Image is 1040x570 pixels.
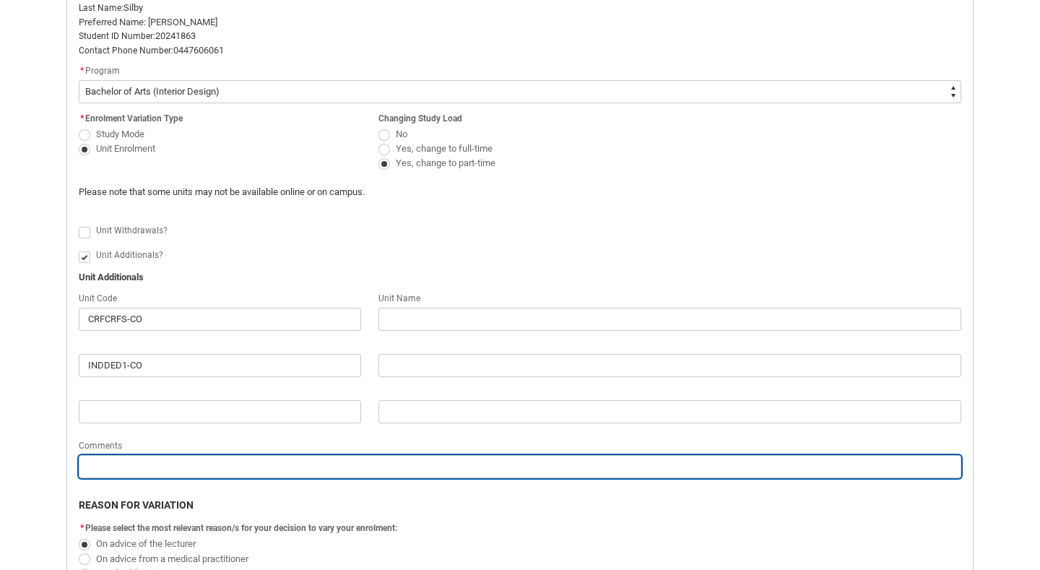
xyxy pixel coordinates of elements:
[85,523,397,533] span: Please select the most relevant reason/s for your decision to vary your enrolment:
[79,46,173,56] span: Contact Phone Number:
[79,272,144,282] b: Unit Additionals
[396,143,493,154] span: Yes, change to full-time
[85,66,120,76] span: Program
[85,113,183,124] span: Enrolment Variation Type
[80,113,84,124] abbr: required
[96,553,248,564] span: On advice from a medical practitioner
[96,250,163,260] span: Unit Additionals?
[396,157,495,168] span: Yes, change to part-time
[80,66,84,76] abbr: required
[79,293,117,303] span: Unit Code
[378,293,420,303] span: Unit Name
[79,17,217,27] span: Preferred Name: [PERSON_NAME]
[96,225,168,236] span: Unit Withdrawals?
[96,143,155,154] span: Unit Enrolment
[79,29,961,43] p: 20241863
[79,3,123,13] span: Last Name:
[96,129,144,139] span: Study Mode
[80,523,84,533] abbr: required
[79,441,122,451] span: Comments
[378,113,462,124] span: Changing Study Load
[79,499,194,511] b: REASON FOR VARIATION
[79,31,155,41] span: Student ID Number:
[173,45,224,56] span: 0447606061
[79,185,737,199] p: Please note that some units may not be available online or on campus.
[396,129,407,139] span: No
[79,1,961,15] p: Silby
[96,538,196,549] span: On advice of the lecturer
